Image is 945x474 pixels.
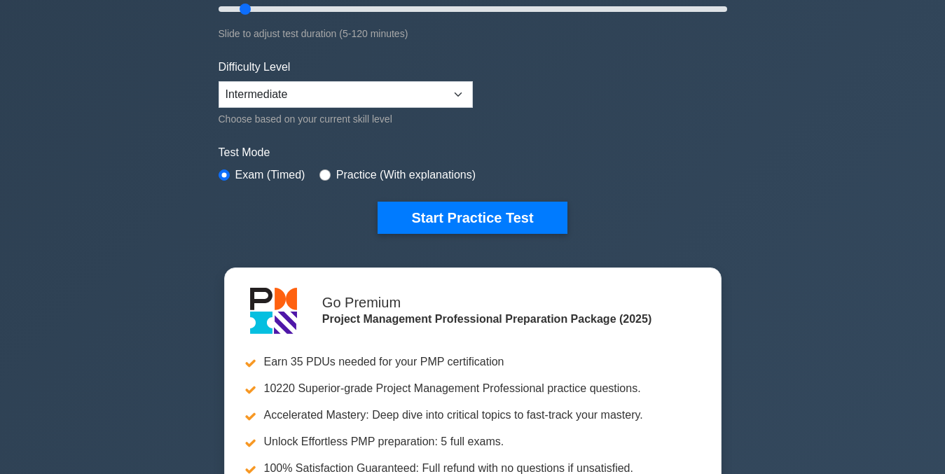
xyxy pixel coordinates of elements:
label: Exam (Timed) [235,167,305,183]
label: Test Mode [219,144,727,161]
label: Practice (With explanations) [336,167,476,183]
label: Difficulty Level [219,59,291,76]
div: Slide to adjust test duration (5-120 minutes) [219,25,727,42]
button: Start Practice Test [378,202,567,234]
div: Choose based on your current skill level [219,111,473,127]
